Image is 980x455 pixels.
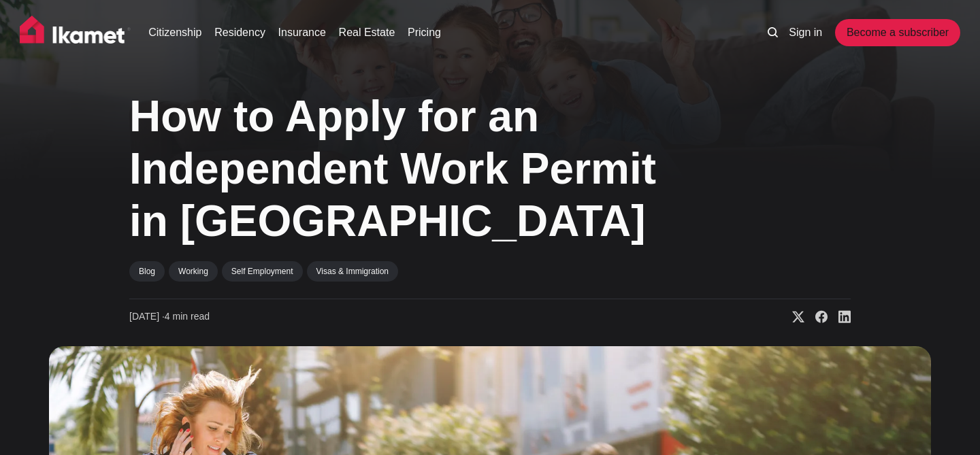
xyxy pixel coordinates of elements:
a: Pricing [408,24,441,41]
a: Real Estate [339,24,395,41]
img: Ikamet home [20,16,131,50]
span: [DATE] ∙ [129,311,165,322]
a: Insurance [278,24,326,41]
a: Share on Facebook [804,310,828,324]
h1: How to Apply for an Independent Work Permit in [GEOGRAPHIC_DATA] [129,90,701,247]
a: Share on X [781,310,804,324]
a: Residency [214,24,265,41]
a: Citizenship [148,24,201,41]
a: Sign in [789,24,822,41]
a: Share on Linkedin [828,310,851,324]
a: Become a subscriber [835,19,960,46]
a: Working [169,261,218,282]
time: 4 min read [129,310,210,324]
a: Blog [129,261,165,282]
a: Self Employment [222,261,303,282]
a: Visas & Immigration [307,261,398,282]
